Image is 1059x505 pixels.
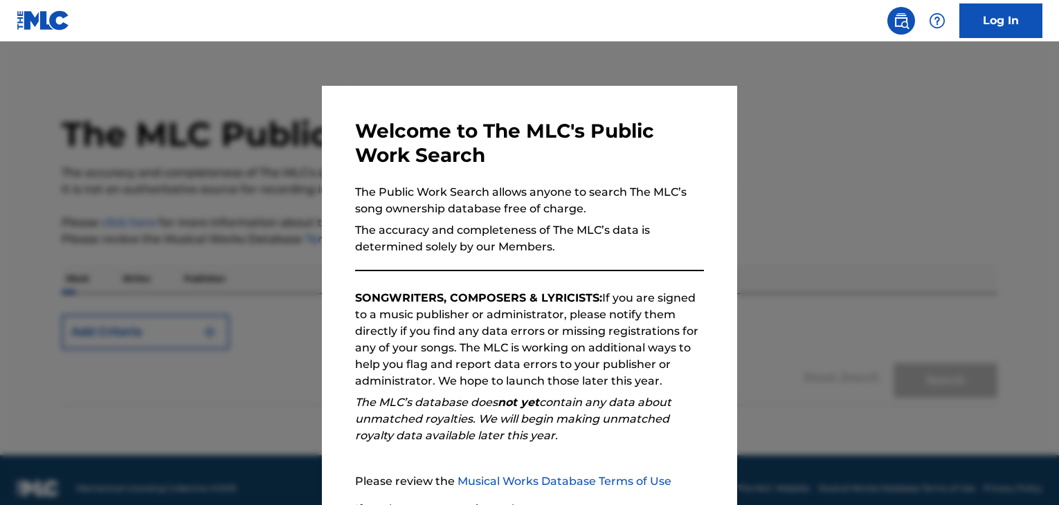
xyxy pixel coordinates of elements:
[458,475,671,488] a: Musical Works Database Terms of Use
[355,473,704,490] p: Please review the
[959,3,1042,38] a: Log In
[355,184,704,217] p: The Public Work Search allows anyone to search The MLC’s song ownership database free of charge.
[498,396,539,409] strong: not yet
[887,7,915,35] a: Public Search
[923,7,951,35] div: Help
[929,12,945,29] img: help
[355,222,704,255] p: The accuracy and completeness of The MLC’s data is determined solely by our Members.
[355,290,704,389] p: If you are signed to a music publisher or administrator, please notify them directly if you find ...
[355,396,671,442] em: The MLC’s database does contain any data about unmatched royalties. We will begin making unmatche...
[990,439,1059,505] iframe: Chat Widget
[17,10,70,30] img: MLC Logo
[893,12,909,29] img: search
[355,119,704,167] h3: Welcome to The MLC's Public Work Search
[355,291,602,304] strong: SONGWRITERS, COMPOSERS & LYRICISTS:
